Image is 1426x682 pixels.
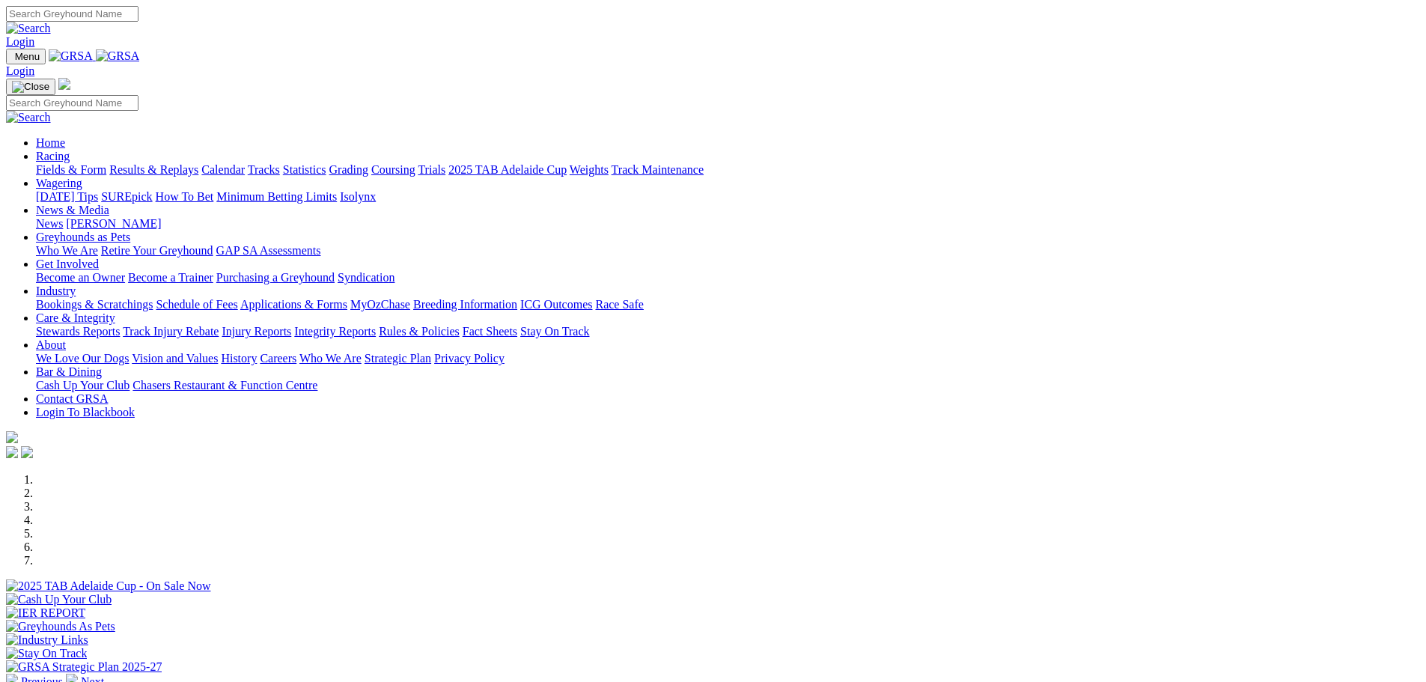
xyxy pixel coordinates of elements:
button: Toggle navigation [6,49,46,64]
button: Toggle navigation [6,79,55,95]
img: logo-grsa-white.png [6,431,18,443]
a: Greyhounds as Pets [36,231,130,243]
img: IER REPORT [6,606,85,620]
a: Wagering [36,177,82,189]
a: Industry [36,284,76,297]
a: 2025 TAB Adelaide Cup [448,163,567,176]
a: Strategic Plan [365,352,431,365]
a: Contact GRSA [36,392,108,405]
a: History [221,352,257,365]
a: Care & Integrity [36,311,115,324]
img: Stay On Track [6,647,87,660]
a: Bookings & Scratchings [36,298,153,311]
img: logo-grsa-white.png [58,78,70,90]
a: Fact Sheets [463,325,517,338]
a: Weights [570,163,609,176]
a: Login [6,64,34,77]
a: Grading [329,163,368,176]
img: Cash Up Your Club [6,593,112,606]
img: Search [6,22,51,35]
a: Breeding Information [413,298,517,311]
a: Who We Are [36,244,98,257]
a: Track Injury Rebate [123,325,219,338]
a: ICG Outcomes [520,298,592,311]
a: News & Media [36,204,109,216]
div: Racing [36,163,1420,177]
a: Who We Are [299,352,362,365]
a: Tracks [248,163,280,176]
img: Close [12,81,49,93]
a: Vision and Values [132,352,218,365]
a: About [36,338,66,351]
a: Statistics [283,163,326,176]
input: Search [6,95,138,111]
a: Stay On Track [520,325,589,338]
a: Retire Your Greyhound [101,244,213,257]
a: Home [36,136,65,149]
div: About [36,352,1420,365]
a: Racing [36,150,70,162]
a: Cash Up Your Club [36,379,130,392]
img: GRSA Strategic Plan 2025-27 [6,660,162,674]
a: Fields & Form [36,163,106,176]
span: Menu [15,51,40,62]
a: Coursing [371,163,415,176]
img: twitter.svg [21,446,33,458]
a: Syndication [338,271,394,284]
div: News & Media [36,217,1420,231]
a: [PERSON_NAME] [66,217,161,230]
div: Wagering [36,190,1420,204]
a: Race Safe [595,298,643,311]
a: Become a Trainer [128,271,213,284]
a: Careers [260,352,296,365]
a: How To Bet [156,190,214,203]
a: Get Involved [36,258,99,270]
div: Care & Integrity [36,325,1420,338]
a: Integrity Reports [294,325,376,338]
a: Isolynx [340,190,376,203]
a: Chasers Restaurant & Function Centre [132,379,317,392]
div: Get Involved [36,271,1420,284]
img: GRSA [49,49,93,63]
a: Minimum Betting Limits [216,190,337,203]
img: GRSA [96,49,140,63]
div: Greyhounds as Pets [36,244,1420,258]
a: Privacy Policy [434,352,505,365]
a: Trials [418,163,445,176]
div: Industry [36,298,1420,311]
a: SUREpick [101,190,152,203]
img: Greyhounds As Pets [6,620,115,633]
img: facebook.svg [6,446,18,458]
a: Bar & Dining [36,365,102,378]
a: Stewards Reports [36,325,120,338]
img: Industry Links [6,633,88,647]
a: We Love Our Dogs [36,352,129,365]
div: Bar & Dining [36,379,1420,392]
a: Login To Blackbook [36,406,135,418]
a: Applications & Forms [240,298,347,311]
a: MyOzChase [350,298,410,311]
a: Track Maintenance [612,163,704,176]
img: Search [6,111,51,124]
a: Login [6,35,34,48]
a: Schedule of Fees [156,298,237,311]
a: GAP SA Assessments [216,244,321,257]
input: Search [6,6,138,22]
a: Become an Owner [36,271,125,284]
a: Results & Replays [109,163,198,176]
a: Rules & Policies [379,325,460,338]
a: Purchasing a Greyhound [216,271,335,284]
a: Injury Reports [222,325,291,338]
a: Calendar [201,163,245,176]
a: News [36,217,63,230]
a: [DATE] Tips [36,190,98,203]
img: 2025 TAB Adelaide Cup - On Sale Now [6,579,211,593]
